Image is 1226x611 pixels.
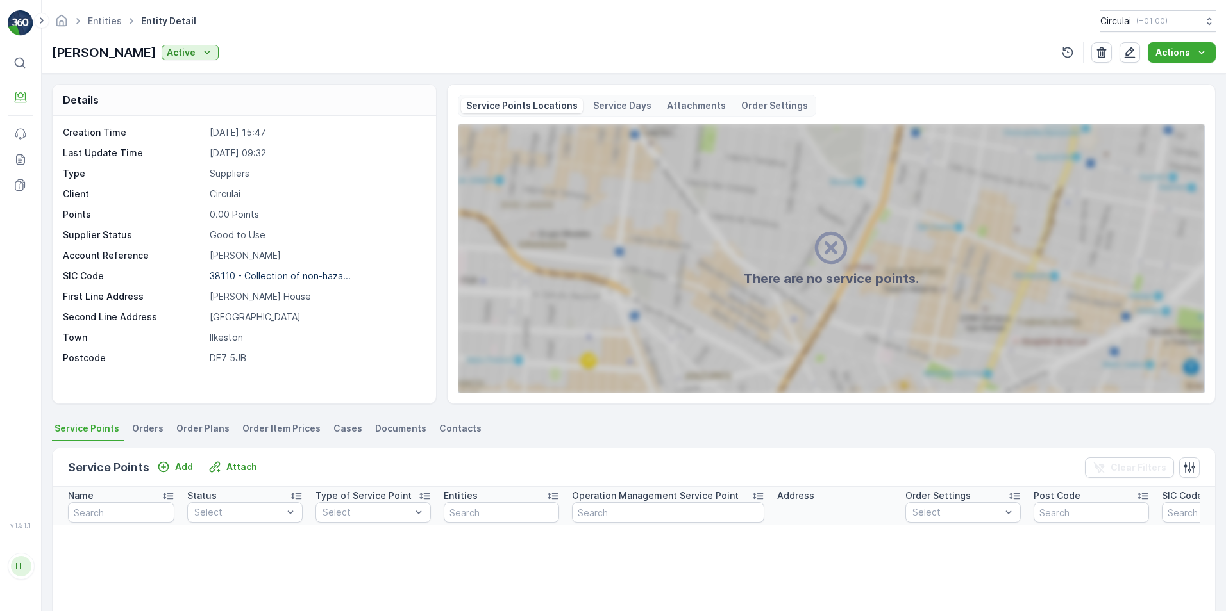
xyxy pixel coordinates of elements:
[375,422,426,435] span: Documents
[1100,15,1131,28] p: Circulai
[210,290,423,303] p: [PERSON_NAME] House
[63,92,99,108] p: Details
[68,489,94,502] p: Name
[210,249,423,262] p: [PERSON_NAME]
[176,422,230,435] span: Order Plans
[667,99,726,112] p: Attachments
[210,147,423,159] p: [DATE] 09:32
[1148,42,1216,63] button: Actions
[8,521,33,529] span: v 1.51.1
[777,489,814,502] p: Address
[439,422,482,435] span: Contacts
[88,15,122,26] a: Entities
[210,188,423,200] p: Circulai
[1155,46,1190,59] p: Actions
[63,126,205,139] p: Creation Time
[63,208,205,221] p: Points
[741,99,808,112] p: Order Settings
[1100,10,1216,32] button: Circulai(+01:00)
[63,147,205,159] p: Last Update Time
[912,506,1001,519] p: Select
[132,422,164,435] span: Orders
[11,556,31,576] div: HH
[175,460,193,473] p: Add
[63,167,205,180] p: Type
[162,45,219,60] button: Active
[226,460,257,473] p: Attach
[55,19,69,29] a: Homepage
[63,188,205,200] p: Client
[68,502,174,523] input: Search
[55,422,119,435] span: Service Points
[905,489,971,502] p: Order Settings
[572,502,764,523] input: Search
[1111,461,1166,474] p: Clear Filters
[1034,502,1149,523] input: Search
[63,311,205,323] p: Second Line Address
[152,459,198,475] button: Add
[63,270,205,282] p: SIC Code
[323,506,411,519] p: Select
[315,489,412,502] p: Type of Service Point
[187,489,217,502] p: Status
[167,46,196,59] p: Active
[63,331,205,344] p: Town
[242,422,321,435] span: Order Item Prices
[194,506,283,519] p: Select
[572,489,739,502] p: Operation Management Service Point
[210,311,423,323] p: [GEOGRAPHIC_DATA]
[63,290,205,303] p: First Line Address
[63,352,205,364] p: Postcode
[744,269,919,288] h2: There are no service points.
[210,126,423,139] p: [DATE] 15:47
[210,270,351,281] p: 38110 - Collection of non-haza...
[8,532,33,601] button: HH
[444,502,559,523] input: Search
[210,352,423,364] p: DE7 5JB
[466,99,578,112] p: Service Points Locations
[203,459,262,475] button: Attach
[444,489,478,502] p: Entities
[63,229,205,241] p: Supplier Status
[1162,489,1203,502] p: SIC Code
[210,331,423,344] p: Ilkeston
[1085,457,1174,478] button: Clear Filters
[139,15,199,28] span: Entity Detail
[1136,16,1168,26] p: ( +01:00 )
[210,229,423,241] p: Good to Use
[8,10,33,36] img: logo
[63,249,205,262] p: Account Reference
[1034,489,1080,502] p: Post Code
[52,43,156,62] p: [PERSON_NAME]
[210,167,423,180] p: Suppliers
[333,422,362,435] span: Cases
[593,99,651,112] p: Service Days
[68,459,149,477] p: Service Points
[210,208,423,221] p: 0.00 Points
